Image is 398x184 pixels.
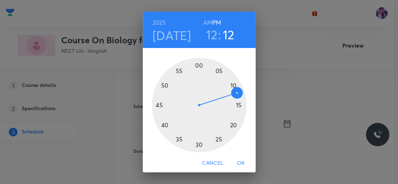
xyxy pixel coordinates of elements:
[223,27,235,42] button: 12
[232,159,250,168] span: OK
[199,156,226,170] button: Cancel
[212,17,221,28] button: PM
[229,156,253,170] button: OK
[202,159,223,168] span: Cancel
[153,17,166,28] button: 2025
[203,17,212,28] button: AM
[206,27,218,42] button: 12
[218,27,221,42] h3: :
[153,28,191,43] button: [DATE]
